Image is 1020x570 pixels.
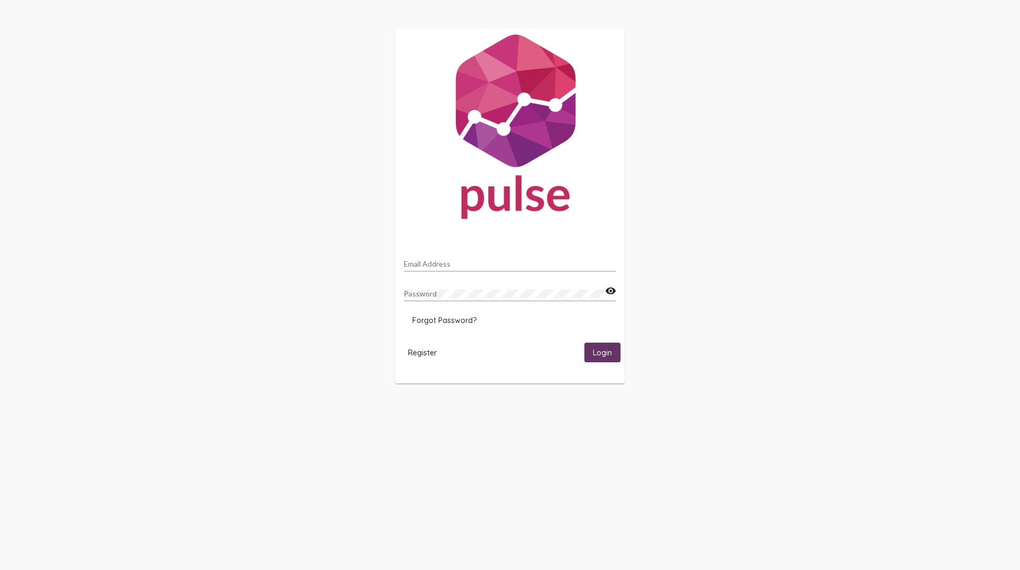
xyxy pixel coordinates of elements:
span: Forgot Password? [412,316,477,325]
button: Register [399,343,445,362]
span: Register [408,348,437,358]
mat-icon: visibility [605,285,616,297]
img: Pulse For Good Logo [395,29,625,229]
button: Login [584,343,620,362]
span: Login [593,348,612,358]
button: Forgot Password? [404,311,485,330]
